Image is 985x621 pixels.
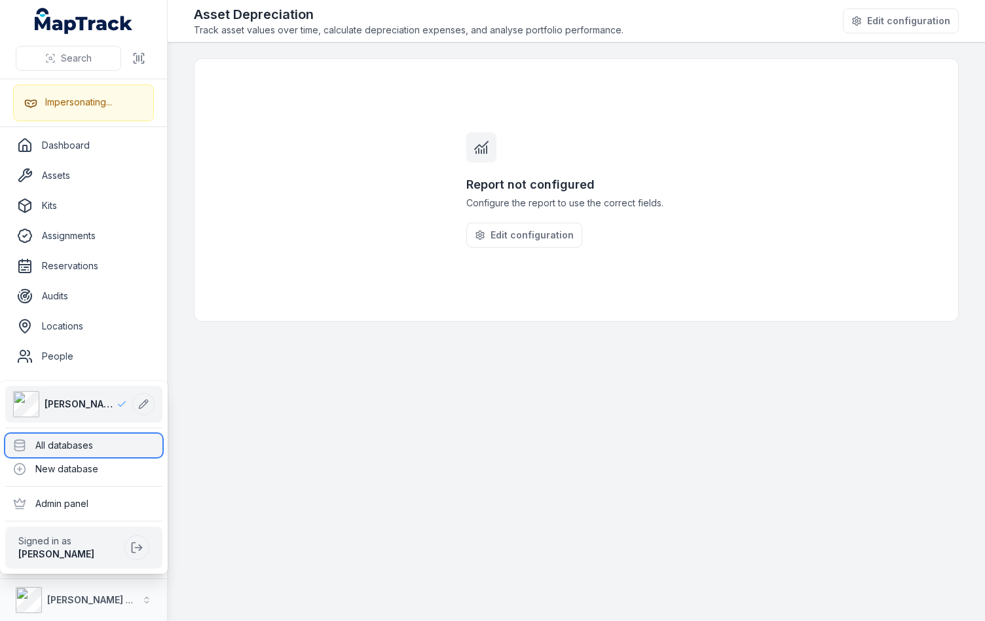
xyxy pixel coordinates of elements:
strong: [PERSON_NAME] Air [47,594,138,605]
span: Signed in as [18,535,119,548]
strong: [PERSON_NAME] [18,548,94,559]
span: [PERSON_NAME] Air [45,398,117,411]
div: Admin panel [5,492,162,516]
div: New database [5,457,162,481]
div: All databases [5,434,162,457]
